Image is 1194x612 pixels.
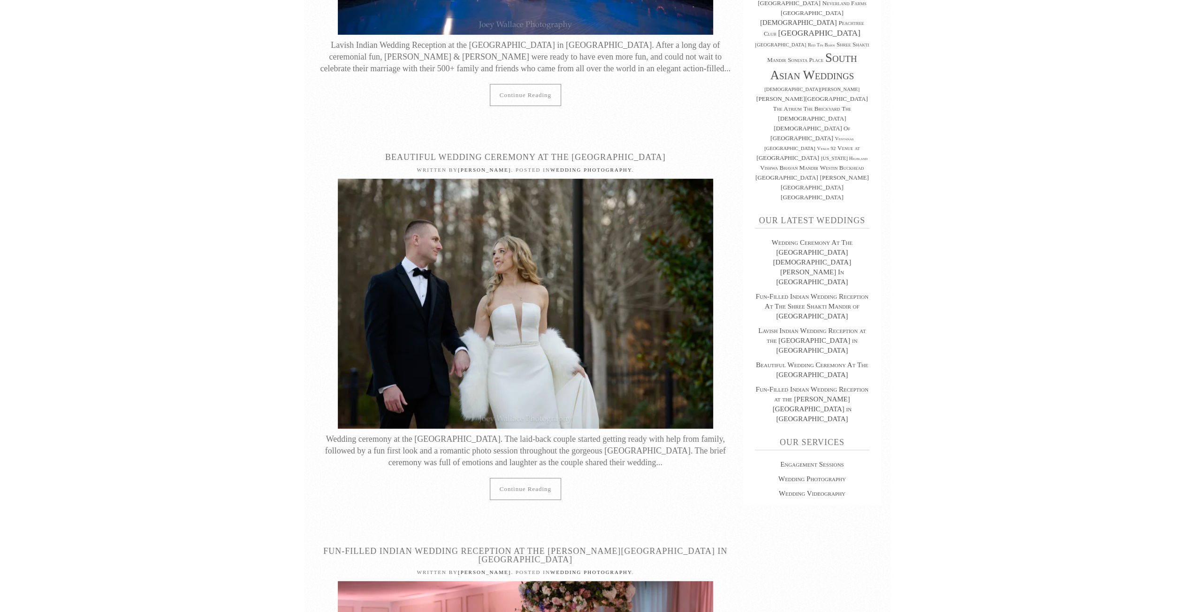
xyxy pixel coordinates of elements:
[756,95,868,102] a: Tate House (2 items)
[313,568,738,576] p: Written by . Posted in .
[756,385,868,423] a: Fun-Filled Indian Wedding Reception at the [PERSON_NAME][GEOGRAPHIC_DATA] in [GEOGRAPHIC_DATA]
[755,42,806,47] a: Ponce City Market (1 item)
[788,56,823,63] a: Sonesta Place (2 items)
[756,293,868,320] a: Fun-Filled Indian Wedding Reception At The Shree Shakti Mandir of [GEOGRAPHIC_DATA]
[458,167,511,173] a: [PERSON_NAME]
[550,167,632,173] a: Wedding Photography
[781,174,869,191] a: Whitley Hotel (2 items)
[313,166,738,174] p: Written by . Posted in .
[490,84,561,106] a: Continue reading
[550,569,632,575] a: Wedding Photography
[756,361,868,378] a: Beautiful Wedding Ceremony At The [GEOGRAPHIC_DATA]
[755,438,869,450] h3: Our Services
[764,87,859,92] a: St. Thomas More Catholic Churchl (1 item)
[808,42,835,47] a: Red Tin Barn (1 item)
[490,478,561,500] a: Continue reading
[760,19,837,26] a: Pakistani (3 items)
[778,475,846,483] a: Wedding Photography
[821,156,867,161] a: Virginia Highland (1 item)
[781,194,844,201] a: Willow Creek Farm (2 items)
[313,39,738,75] div: Lavish Indian Wedding Reception at the [GEOGRAPHIC_DATA] in [GEOGRAPHIC_DATA]. After a long day o...
[803,105,840,112] a: The Brickyard (2 items)
[772,239,852,286] a: Wedding Ceremony At The [GEOGRAPHIC_DATA][DEMOGRAPHIC_DATA][PERSON_NAME] In [GEOGRAPHIC_DATA]
[767,41,869,63] a: Shree Shakti Mandir (2 items)
[770,51,857,82] a: South Asian Weddings (29 items)
[780,461,844,468] a: Engagement Sessions
[778,29,860,38] a: Piedmont Park (5 items)
[764,19,864,37] a: Peachtree Club (2 items)
[458,569,511,575] a: [PERSON_NAME]
[385,152,666,162] a: Beautiful Wedding Ceremony At The [GEOGRAPHIC_DATA]
[779,490,845,497] a: Wedding Videography
[338,298,713,307] a: Wedding Ceremony at the Ashton Gardens Atlanta
[773,105,801,112] a: The Atrium (2 items)
[756,144,859,161] a: Venue at CeNita Vineyards (2 items)
[323,546,727,564] a: Fun-Filled Indian Wedding Reception at the [PERSON_NAME][GEOGRAPHIC_DATA] in [GEOGRAPHIC_DATA]
[781,9,844,16] a: Old Mill Park (2 items)
[817,146,836,151] a: Venue 92 (1 item)
[760,164,818,171] a: Vishwa Bhavan Mandir (2 items)
[313,433,738,469] div: Wedding ceremony at the [GEOGRAPHIC_DATA]. The laid-back couple started getting ready with help f...
[338,179,713,429] img: Wedding Ceremony at the Ashton Gardens Atlanta
[758,327,866,354] a: Lavish Indian Wedding Reception at the [GEOGRAPHIC_DATA] in [GEOGRAPHIC_DATA]
[755,216,869,228] h3: Our latest weddings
